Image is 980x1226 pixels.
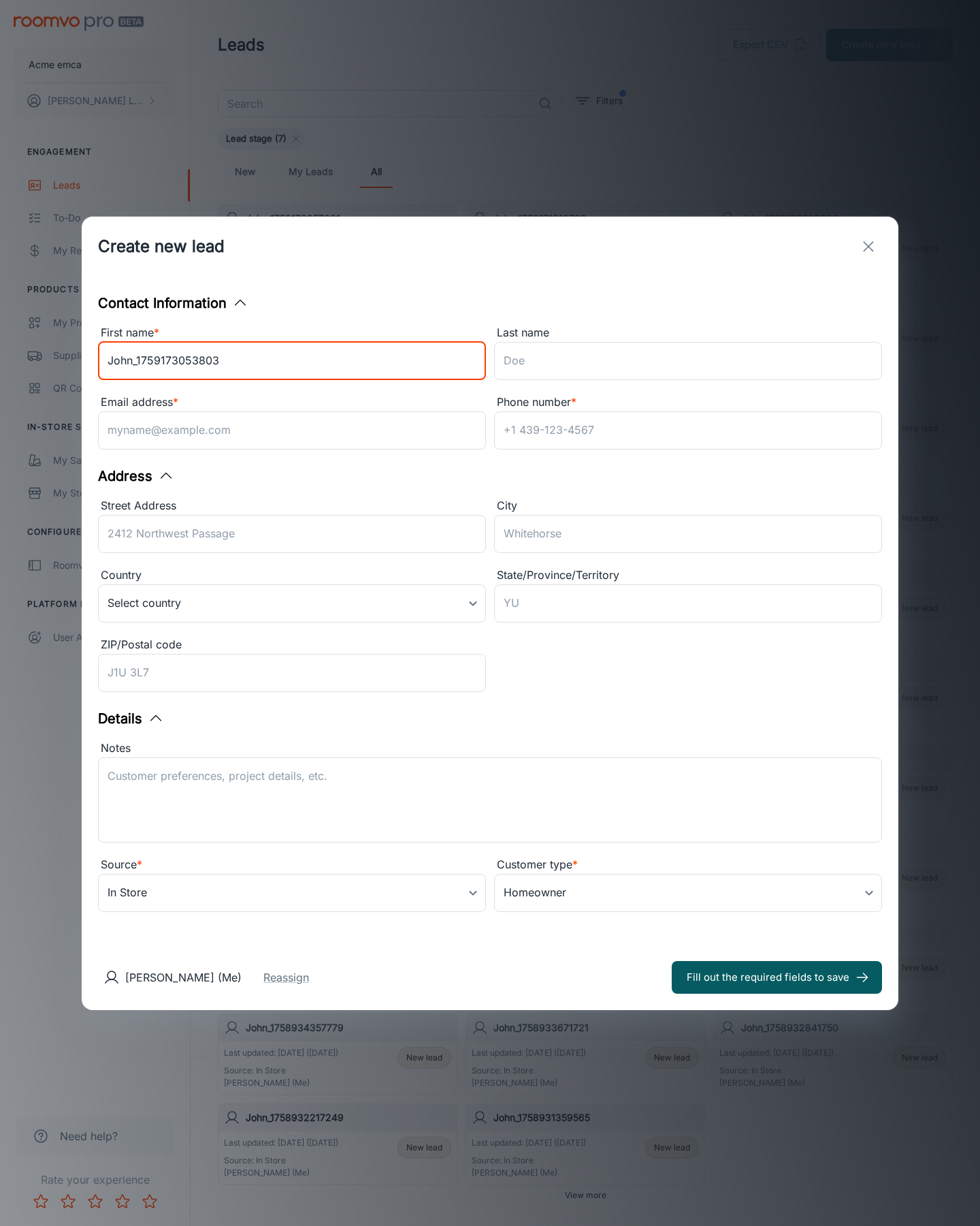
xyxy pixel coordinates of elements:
input: YU [494,584,882,623]
div: First name [98,324,486,342]
div: Select country [98,584,486,623]
div: ZIP/Postal code [98,636,486,654]
button: exit [855,233,882,260]
div: Source [98,856,486,874]
input: 2412 Northwest Passage [98,515,486,553]
div: Phone number [494,394,882,411]
div: State/Province/Territory [494,567,882,584]
p: [PERSON_NAME] (Me) [125,969,242,986]
button: Reassign [263,969,309,986]
button: Details [98,708,164,729]
input: John [98,342,486,380]
input: +1 439-123-4567 [494,411,882,450]
input: myname@example.com [98,411,486,450]
input: Doe [494,342,882,380]
button: Contact Information [98,293,248,313]
div: Homeowner [494,874,882,912]
div: Notes [98,740,882,757]
button: Address [98,466,174,486]
div: In Store [98,874,486,912]
input: J1U 3L7 [98,654,486,692]
h1: Create new lead [98,234,225,259]
div: Customer type [494,856,882,874]
input: Whitehorse [494,515,882,553]
div: Last name [494,324,882,342]
div: Email address [98,394,486,411]
button: Fill out the required fields to save [672,961,882,994]
div: City [494,497,882,515]
div: Street Address [98,497,486,515]
div: Country [98,567,486,584]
